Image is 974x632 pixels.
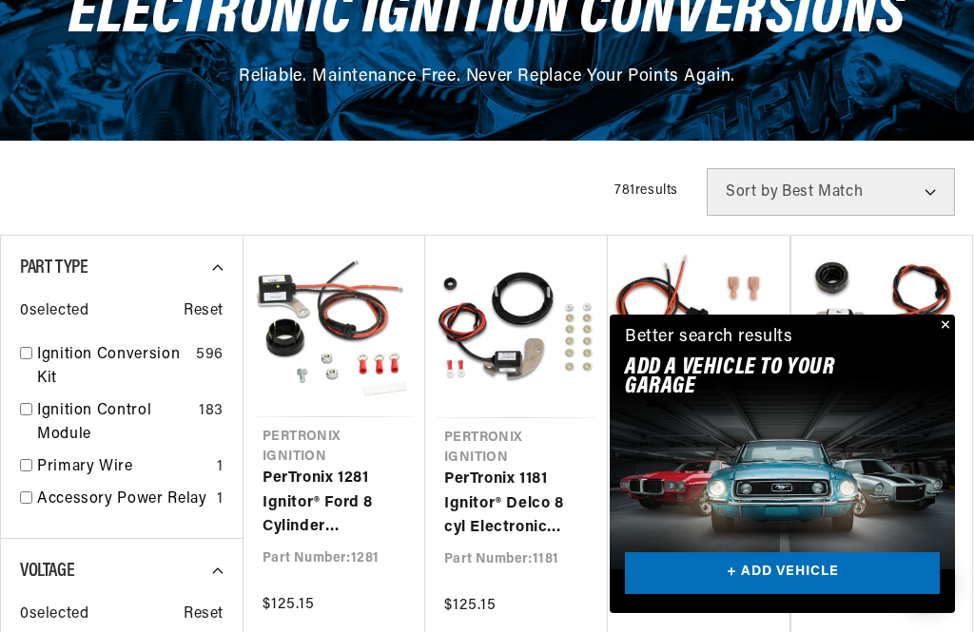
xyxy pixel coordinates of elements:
a: PerTronix 1281 Ignitor® Ford 8 Cylinder Electronic Ignition Conversion Kit [263,467,406,540]
div: 596 [196,343,224,368]
div: 183 [199,399,224,424]
a: Accessory Power Relay [37,488,209,512]
span: Reliable. Maintenance Free. Never Replace Your Points Again. [239,68,735,86]
span: Part Type [20,259,88,278]
a: Ignition Control Module [37,399,191,448]
span: 0 selected [20,603,88,627]
div: 1 [217,455,224,480]
button: Close [932,315,955,337]
span: Voltage [20,562,74,581]
a: PerTronix 1181 Ignitor® Delco 8 cyl Electronic Ignition Conversion Kit [444,468,589,541]
div: Better search results [625,324,793,352]
a: Ignition Conversion Kit [37,343,188,392]
span: 0 selected [20,299,88,324]
h2: Add A VEHICLE to your garage [625,358,892,397]
div: 1 [217,488,224,512]
span: Sort by [726,184,778,200]
select: Sort by [707,168,955,216]
a: + ADD VEHICLE [625,552,940,595]
span: 781 results [614,183,678,198]
a: Primary Wire [37,455,209,480]
span: Reset [184,299,224,324]
span: Reset [184,603,224,627]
